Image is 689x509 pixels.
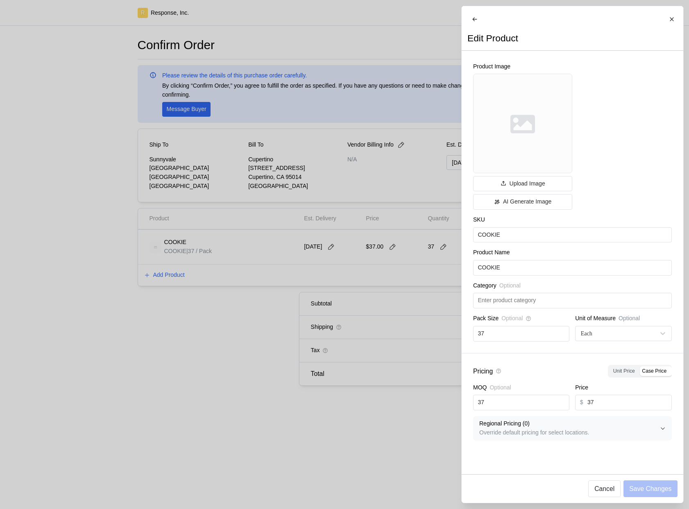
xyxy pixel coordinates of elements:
input: Enter product category [478,293,667,308]
p: Regional Pricing ( 0 ) [479,419,660,428]
span: Case Price [642,368,666,374]
p: Product Image [473,62,572,71]
div: Product Name [473,248,672,260]
p: $ [580,398,583,407]
p: Cancel [594,484,614,494]
p: Pricing [473,366,493,376]
div: MOQ [473,383,569,395]
div: Category [473,281,672,293]
span: Optional [499,281,520,290]
input: Enter Pack Size [478,326,564,341]
input: Enter Product Name [478,260,667,275]
p: Unit of Measure [575,314,616,323]
input: Enter Price [587,395,667,410]
p: Override default pricing for select locations. [479,428,660,437]
div: Price [575,383,671,395]
p: Optional [619,314,640,323]
button: Regional Pricing (0)Override default pricing for select locations. [474,416,671,440]
h2: Edit Product [467,32,518,45]
button: Upload Image [473,176,572,192]
p: AI Generate Image [503,197,551,206]
div: SKU [473,215,672,227]
span: Optional [490,383,511,392]
input: Enter MOQ [478,395,564,410]
span: Unit Price [613,368,635,374]
p: Upload Image [509,179,545,188]
button: AI Generate Image [473,194,572,210]
div: Pack Size [473,314,569,326]
span: Optional [501,314,523,323]
input: Enter Product SKU [478,228,667,242]
button: Cancel [588,480,621,497]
